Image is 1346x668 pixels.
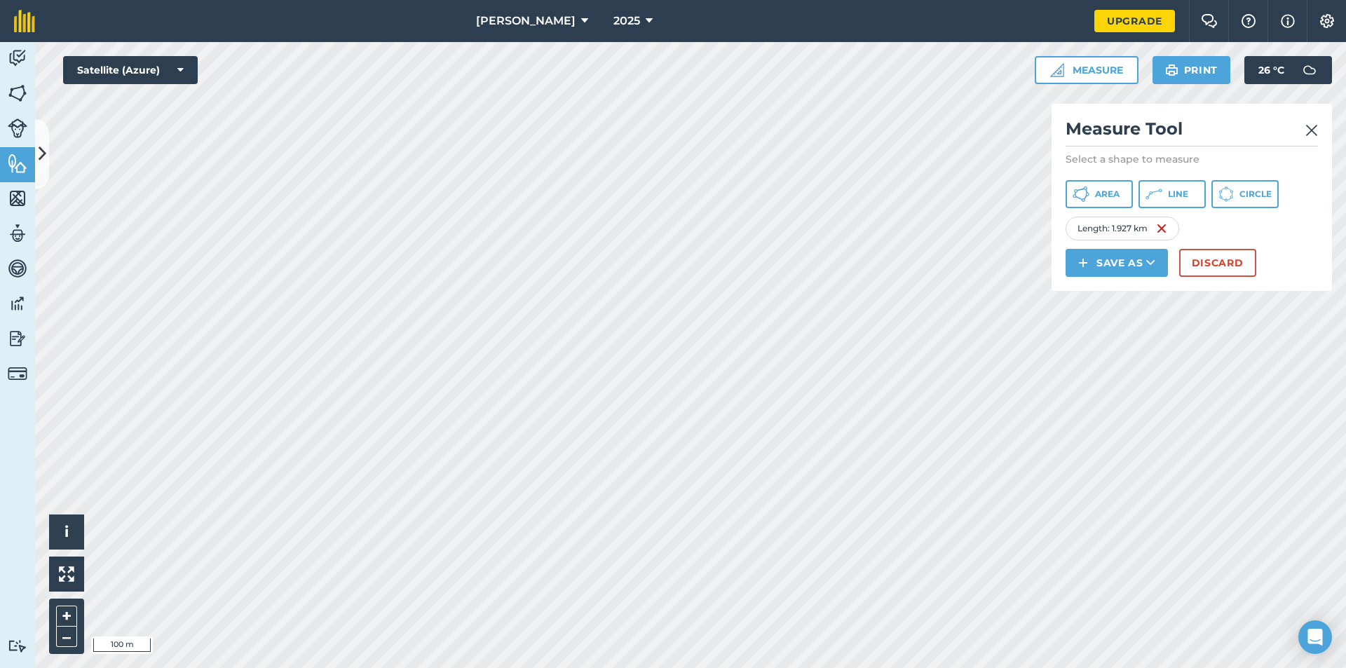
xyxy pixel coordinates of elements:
img: svg+xml;base64,PD94bWwgdmVyc2lvbj0iMS4wIiBlbmNvZGluZz0idXRmLTgiPz4KPCEtLSBHZW5lcmF0b3I6IEFkb2JlIE... [1296,56,1324,84]
div: Length : 1.927 km [1066,217,1179,240]
img: svg+xml;base64,PD94bWwgdmVyc2lvbj0iMS4wIiBlbmNvZGluZz0idXRmLTgiPz4KPCEtLSBHZW5lcmF0b3I6IEFkb2JlIE... [8,639,27,653]
button: 26 °C [1244,56,1332,84]
img: svg+xml;base64,PHN2ZyB4bWxucz0iaHR0cDovL3d3dy53My5vcmcvMjAwMC9zdmciIHdpZHRoPSIxNiIgaGVpZ2h0PSIyNC... [1156,220,1167,237]
img: svg+xml;base64,PHN2ZyB4bWxucz0iaHR0cDovL3d3dy53My5vcmcvMjAwMC9zdmciIHdpZHRoPSIxNyIgaGVpZ2h0PSIxNy... [1281,13,1295,29]
button: Discard [1179,249,1256,277]
span: [PERSON_NAME] [476,13,576,29]
img: svg+xml;base64,PD94bWwgdmVyc2lvbj0iMS4wIiBlbmNvZGluZz0idXRmLTgiPz4KPCEtLSBHZW5lcmF0b3I6IEFkb2JlIE... [8,223,27,244]
button: + [56,606,77,627]
h2: Measure Tool [1066,118,1318,146]
img: svg+xml;base64,PD94bWwgdmVyc2lvbj0iMS4wIiBlbmNvZGluZz0idXRmLTgiPz4KPCEtLSBHZW5lcmF0b3I6IEFkb2JlIE... [8,258,27,279]
img: A cog icon [1319,14,1335,28]
img: Four arrows, one pointing top left, one top right, one bottom right and the last bottom left [59,566,74,582]
span: 2025 [613,13,640,29]
img: fieldmargin Logo [14,10,35,32]
span: 26 ° C [1258,56,1284,84]
img: svg+xml;base64,PD94bWwgdmVyc2lvbj0iMS4wIiBlbmNvZGluZz0idXRmLTgiPz4KPCEtLSBHZW5lcmF0b3I6IEFkb2JlIE... [8,48,27,69]
img: svg+xml;base64,PHN2ZyB4bWxucz0iaHR0cDovL3d3dy53My5vcmcvMjAwMC9zdmciIHdpZHRoPSI1NiIgaGVpZ2h0PSI2MC... [8,83,27,104]
p: Select a shape to measure [1066,152,1318,166]
img: A question mark icon [1240,14,1257,28]
span: Area [1095,189,1120,200]
img: svg+xml;base64,PD94bWwgdmVyc2lvbj0iMS4wIiBlbmNvZGluZz0idXRmLTgiPz4KPCEtLSBHZW5lcmF0b3I6IEFkb2JlIE... [8,364,27,383]
img: Ruler icon [1050,63,1064,77]
span: Circle [1239,189,1272,200]
img: Two speech bubbles overlapping with the left bubble in the forefront [1201,14,1218,28]
button: Print [1153,56,1231,84]
img: svg+xml;base64,PHN2ZyB4bWxucz0iaHR0cDovL3d3dy53My5vcmcvMjAwMC9zdmciIHdpZHRoPSI1NiIgaGVpZ2h0PSI2MC... [8,153,27,174]
button: – [56,627,77,647]
img: svg+xml;base64,PD94bWwgdmVyc2lvbj0iMS4wIiBlbmNvZGluZz0idXRmLTgiPz4KPCEtLSBHZW5lcmF0b3I6IEFkb2JlIE... [8,293,27,314]
img: svg+xml;base64,PHN2ZyB4bWxucz0iaHR0cDovL3d3dy53My5vcmcvMjAwMC9zdmciIHdpZHRoPSIxOSIgaGVpZ2h0PSIyNC... [1165,62,1178,79]
div: Open Intercom Messenger [1298,620,1332,654]
button: Measure [1035,56,1138,84]
button: Area [1066,180,1133,208]
button: Line [1138,180,1206,208]
img: svg+xml;base64,PD94bWwgdmVyc2lvbj0iMS4wIiBlbmNvZGluZz0idXRmLTgiPz4KPCEtLSBHZW5lcmF0b3I6IEFkb2JlIE... [8,328,27,349]
span: i [64,523,69,540]
button: i [49,514,84,550]
button: Satellite (Azure) [63,56,198,84]
span: Line [1168,189,1188,200]
img: svg+xml;base64,PHN2ZyB4bWxucz0iaHR0cDovL3d3dy53My5vcmcvMjAwMC9zdmciIHdpZHRoPSI1NiIgaGVpZ2h0PSI2MC... [8,188,27,209]
img: svg+xml;base64,PD94bWwgdmVyc2lvbj0iMS4wIiBlbmNvZGluZz0idXRmLTgiPz4KPCEtLSBHZW5lcmF0b3I6IEFkb2JlIE... [8,118,27,138]
button: Circle [1211,180,1279,208]
img: svg+xml;base64,PHN2ZyB4bWxucz0iaHR0cDovL3d3dy53My5vcmcvMjAwMC9zdmciIHdpZHRoPSIyMiIgaGVpZ2h0PSIzMC... [1305,122,1318,139]
img: svg+xml;base64,PHN2ZyB4bWxucz0iaHR0cDovL3d3dy53My5vcmcvMjAwMC9zdmciIHdpZHRoPSIxNCIgaGVpZ2h0PSIyNC... [1078,254,1088,271]
button: Save as [1066,249,1168,277]
a: Upgrade [1094,10,1175,32]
